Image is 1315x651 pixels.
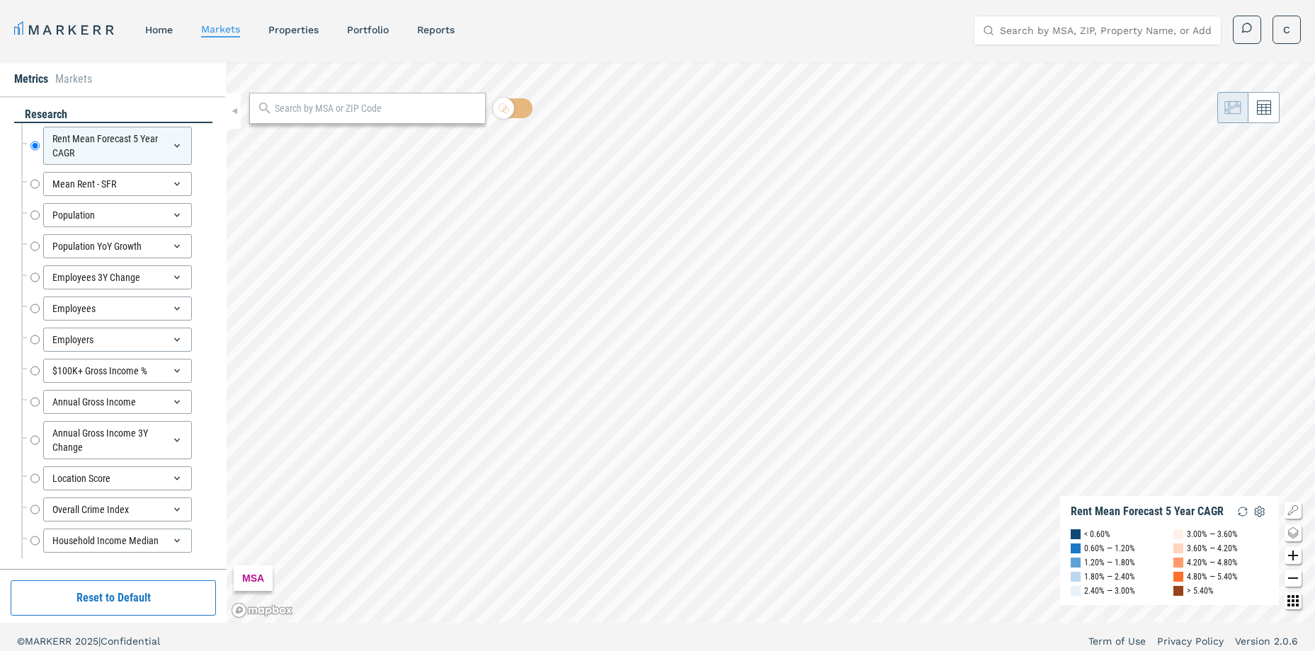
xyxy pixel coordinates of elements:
[1251,503,1268,520] img: Settings
[1157,634,1224,648] a: Privacy Policy
[1285,524,1302,541] button: Change style map button
[1071,505,1224,519] div: Rent Mean Forecast 5 Year CAGR
[43,390,192,414] div: Annual Gross Income
[234,565,273,591] div: MSA
[1088,634,1146,648] a: Term of Use
[1187,527,1238,541] div: 3.00% — 3.60%
[43,328,192,352] div: Employers
[43,265,192,289] div: Employees 3Y Change
[1084,527,1110,541] div: < 0.60%
[17,635,25,647] span: ©
[101,635,160,647] span: Confidential
[231,602,293,618] a: Mapbox logo
[1283,23,1290,37] span: C
[145,24,173,35] a: home
[55,71,92,88] li: Markets
[1285,592,1302,609] button: Other options map button
[1084,541,1135,555] div: 0.60% — 1.20%
[1285,570,1302,587] button: Zoom out map button
[14,107,212,123] div: research
[43,359,192,383] div: $100K+ Gross Income %
[275,101,478,116] input: Search by MSA or ZIP Code
[1000,16,1212,45] input: Search by MSA, ZIP, Property Name, or Address
[14,20,117,40] a: MARKERR
[1285,547,1302,564] button: Zoom in map button
[25,635,75,647] span: MARKERR
[11,580,216,616] button: Reset to Default
[75,635,101,647] span: 2025 |
[1187,541,1238,555] div: 3.60% — 4.20%
[227,62,1315,623] canvas: Map
[1234,503,1251,520] img: Reload Legend
[43,466,192,490] div: Location Score
[43,203,192,227] div: Population
[1084,570,1135,584] div: 1.80% — 2.40%
[14,71,48,88] li: Metrics
[43,172,192,196] div: Mean Rent - SFR
[43,234,192,258] div: Population YoY Growth
[43,127,192,165] div: Rent Mean Forecast 5 Year CAGR
[201,23,240,35] a: markets
[1187,555,1238,570] div: 4.20% — 4.80%
[1235,634,1298,648] a: Version 2.0.6
[1187,570,1238,584] div: 4.80% — 5.40%
[43,421,192,459] div: Annual Gross Income 3Y Change
[43,296,192,321] div: Employees
[1084,584,1135,598] div: 2.40% — 3.00%
[43,529,192,553] div: Household Income Median
[268,24,319,35] a: properties
[347,24,389,35] a: Portfolio
[1187,584,1214,598] div: > 5.40%
[43,497,192,522] div: Overall Crime Index
[1273,16,1301,44] button: C
[1084,555,1135,570] div: 1.20% — 1.80%
[417,24,455,35] a: reports
[1285,502,1302,519] button: Show/Hide Legend Map Button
